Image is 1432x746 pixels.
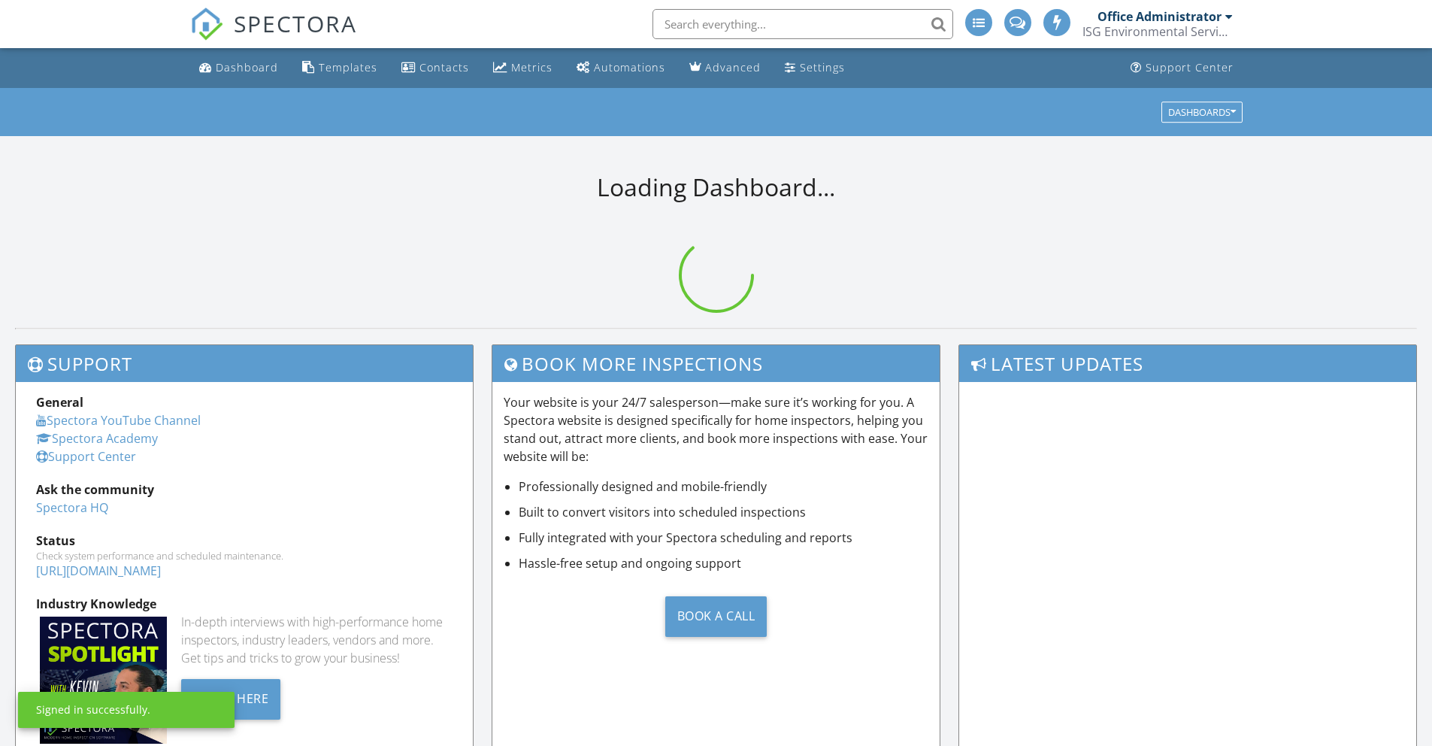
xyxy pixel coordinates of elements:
[40,617,167,744] img: Spectoraspolightmain
[511,60,553,74] div: Metrics
[1082,24,1233,39] div: ISG Environmental Services Inc
[800,60,845,74] div: Settings
[1146,60,1234,74] div: Support Center
[36,550,453,562] div: Check system performance and scheduled maintenance.
[419,60,469,74] div: Contacts
[36,499,108,516] a: Spectora HQ
[181,690,281,706] a: Listen Here
[36,394,83,411] strong: General
[683,54,767,82] a: Advanced
[36,532,453,550] div: Status
[190,20,357,52] a: SPECTORA
[395,54,475,82] a: Contacts
[519,503,929,521] li: Built to convert visitors into scheduled inspections
[319,60,377,74] div: Templates
[959,345,1416,382] h3: Latest Updates
[234,8,357,39] span: SPECTORA
[36,412,201,429] a: Spectora YouTube Channel
[652,9,953,39] input: Search everything...
[1168,107,1236,117] div: Dashboards
[181,613,453,667] div: In-depth interviews with high-performance home inspectors, industry leaders, vendors and more. Ge...
[36,430,158,447] a: Spectora Academy
[1097,9,1222,24] div: Office Administrator
[16,345,473,382] h3: Support
[36,595,453,613] div: Industry Knowledge
[665,596,767,637] div: Book a Call
[190,8,223,41] img: The Best Home Inspection Software - Spectora
[487,54,559,82] a: Metrics
[492,345,940,382] h3: Book More Inspections
[519,478,929,496] li: Professionally designed and mobile-friendly
[1161,102,1243,123] button: Dashboards
[181,679,281,720] div: Listen Here
[519,554,929,572] li: Hassle-free setup and ongoing support
[504,393,929,465] p: Your website is your 24/7 salesperson—make sure it’s working for you. A Spectora website is desig...
[504,584,929,648] a: Book a Call
[519,529,929,547] li: Fully integrated with your Spectora scheduling and reports
[594,60,665,74] div: Automations
[1125,54,1240,82] a: Support Center
[36,481,453,499] div: Ask the community
[705,60,761,74] div: Advanced
[296,54,383,82] a: Templates
[36,702,150,717] div: Signed in successfully.
[36,563,161,579] a: [URL][DOMAIN_NAME]
[571,54,671,82] a: Automations (Advanced)
[36,448,136,465] a: Support Center
[193,54,284,82] a: Dashboard
[216,60,278,74] div: Dashboard
[779,54,851,82] a: Settings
